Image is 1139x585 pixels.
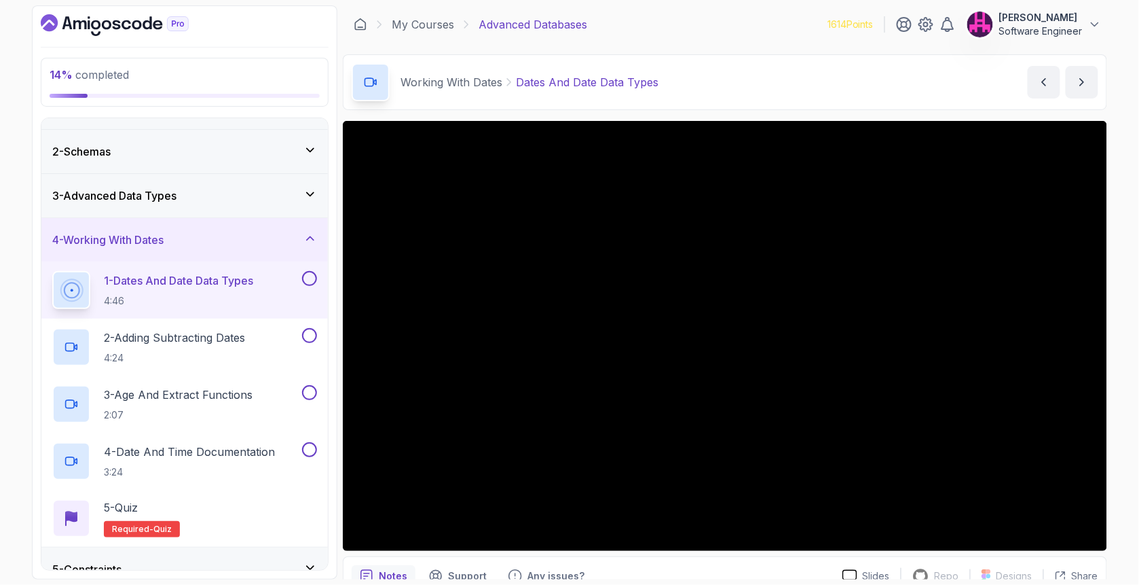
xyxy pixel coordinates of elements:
p: 3 - Age And Extract Functions [104,387,253,403]
span: Required- [112,524,153,535]
p: Working With Dates [400,74,502,90]
button: user profile image[PERSON_NAME]Software Engineer [967,11,1102,38]
button: 4-Working With Dates [41,218,328,262]
button: 4-Date and Time Documentation3:24 [52,442,317,480]
p: 5 - Quiz [104,499,138,516]
a: My Courses [392,16,454,33]
button: 3-Advanced Data Types [41,174,328,217]
p: 4:46 [104,294,253,308]
p: Advanced Databases [479,16,587,33]
button: 2-Schemas [41,130,328,173]
iframe: 2 - Dates and Date Data Types [343,121,1107,551]
p: Notes [379,569,407,583]
button: 1-Dates And Date Data Types4:46 [52,271,317,309]
p: [PERSON_NAME] [999,11,1083,24]
a: Dashboard [41,14,220,36]
span: 14 % [50,68,73,82]
button: next content [1066,66,1098,99]
p: 2:07 [104,408,253,422]
p: Any issues? [527,569,584,583]
p: 4:24 [104,351,245,365]
p: Slides [863,569,890,583]
p: Dates And Date Data Types [516,74,658,90]
p: Designs [996,569,1032,583]
p: 1 - Dates And Date Data Types [104,272,253,289]
button: previous content [1028,66,1060,99]
button: 5-QuizRequired-quiz [52,499,317,537]
p: Support [448,569,487,583]
p: Software Engineer [999,24,1083,38]
p: 4 - Date and Time Documentation [104,444,275,460]
img: user profile image [967,12,993,37]
a: Dashboard [354,18,367,31]
h3: 4 - Working With Dates [52,232,164,248]
p: Repo [935,569,959,583]
h3: 2 - Schemas [52,143,111,160]
p: 2 - Adding Subtracting Dates [104,330,245,346]
button: Share [1043,569,1098,583]
a: Slides [832,569,901,584]
button: 3-Age And Extract Functions2:07 [52,385,317,423]
h3: 3 - Advanced Data Types [52,188,176,204]
button: 2-Adding Subtracting Dates4:24 [52,328,317,366]
p: 1614 Points [827,18,874,31]
span: completed [50,68,129,82]
span: quiz [153,524,172,535]
h3: 5 - Constraints [52,561,122,578]
p: 3:24 [104,465,275,479]
p: Share [1072,569,1098,583]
